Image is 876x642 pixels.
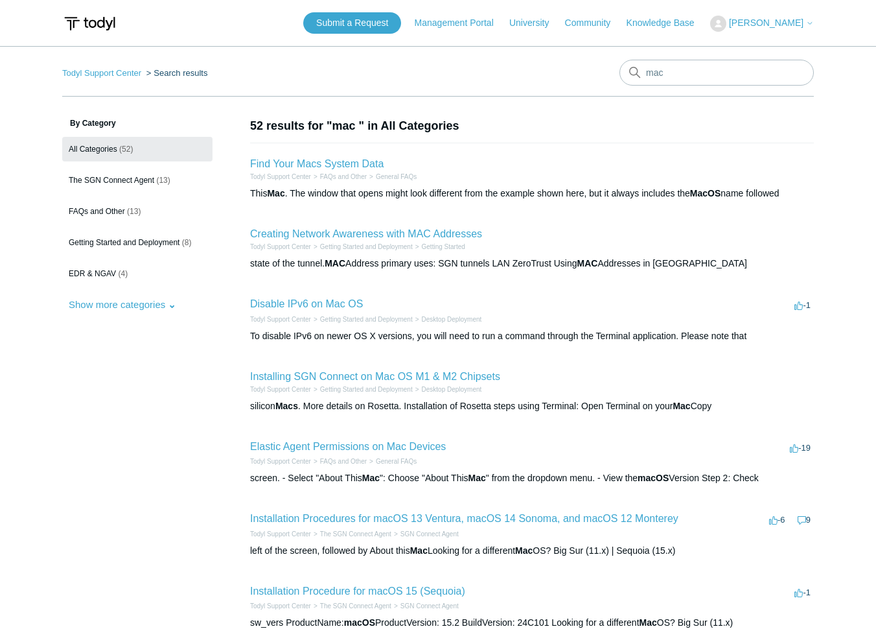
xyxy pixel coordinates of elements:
a: Todyl Support Center [250,602,311,610]
em: Mac [267,188,284,198]
h1: 52 results for "mac " in All Categories [250,117,814,135]
em: Macs [275,401,298,411]
li: Search results [144,68,208,78]
em: MAC [577,258,597,268]
a: Management Portal [415,16,507,30]
a: SGN Connect Agent [400,602,459,610]
span: The SGN Connect Agent [69,176,154,185]
li: General FAQs [367,457,417,466]
a: The SGN Connect Agent [320,530,391,538]
a: Submit a Request [303,12,401,34]
li: Todyl Support Center [250,172,311,182]
img: Todyl Support Center Help Center home page [62,12,117,36]
span: FAQs and Other [69,207,125,216]
a: Community [565,16,624,30]
a: Disable IPv6 on Mac OS [250,298,363,309]
span: (4) [118,269,128,278]
input: Search [619,60,814,86]
span: (52) [119,145,133,154]
a: Find Your Macs System Data [250,158,384,169]
a: Installing SGN Connect on Mac OS M1 & M2 Chipsets [250,371,500,382]
a: Getting Started and Deployment [320,386,413,393]
a: EDR & NGAV (4) [62,261,213,286]
div: state of the tunnel. Address primary uses: SGN tunnels LAN ZeroTrust Using Addresses in [GEOGRAPH... [250,257,814,270]
li: Todyl Support Center [250,529,311,539]
li: Todyl Support Center [250,457,311,466]
button: [PERSON_NAME] [710,16,814,32]
a: University [509,16,562,30]
a: SGN Connect Agent [400,530,459,538]
li: Getting Started and Deployment [311,242,413,252]
em: Mac [515,545,533,556]
li: Todyl Support Center [250,601,311,611]
a: Getting Started and Deployment [320,243,413,250]
a: Todyl Support Center [250,173,311,180]
em: Mac [640,617,657,628]
a: All Categories (52) [62,137,213,161]
a: Elastic Agent Permissions on Mac Devices [250,441,446,452]
li: Getting Started [413,242,465,252]
li: The SGN Connect Agent [311,601,391,611]
a: General FAQs [376,173,417,180]
span: (8) [182,238,192,247]
a: The SGN Connect Agent [320,602,391,610]
li: Todyl Support Center [250,315,311,324]
a: Getting Started and Deployment [320,316,413,323]
a: Todyl Support Center [250,386,311,393]
div: silicon . More details on Rosetta. Installation of Rosetta steps using Terminal: Open Terminal on... [250,399,814,413]
li: FAQs and Other [311,172,367,182]
a: FAQs and Other (13) [62,199,213,224]
div: screen. - Select "About This ": Choose "About This " from the dropdown menu. - View the Version S... [250,471,814,485]
li: FAQs and Other [311,457,367,466]
em: MAC [325,258,345,268]
a: Knowledge Base [627,16,708,30]
li: SGN Connect Agent [391,529,459,539]
em: macOS [638,473,669,483]
a: The SGN Connect Agent (13) [62,168,213,193]
li: General FAQs [367,172,417,182]
a: Todyl Support Center [250,458,311,465]
div: left of the screen, followed by About this Looking for a different OS? Big Sur (11.x) | Sequoia (... [250,544,814,558]
span: (13) [127,207,141,216]
a: Desktop Deployment [422,316,482,323]
a: Desktop Deployment [422,386,482,393]
span: -6 [769,515,785,525]
a: Todyl Support Center [250,243,311,250]
li: SGN Connect Agent [391,601,459,611]
a: Todyl Support Center [250,316,311,323]
li: Getting Started and Deployment [311,385,413,394]
span: -1 [794,588,811,597]
li: Desktop Deployment [413,385,482,394]
li: Desktop Deployment [413,315,482,324]
span: Getting Started and Deployment [69,238,179,247]
a: Todyl Support Center [62,68,141,78]
span: (13) [156,176,170,185]
a: Installation Procedures for macOS 13 Ventura, macOS 14 Sonoma, and macOS 12 Monterey [250,513,678,524]
em: Mac [673,401,690,411]
em: Mac [468,473,486,483]
li: Todyl Support Center [62,68,144,78]
div: sw_vers ProductName: ProductVersion: 15.2 BuildVersion: 24C101 Looking for a different OS? Big Su... [250,616,814,630]
h3: By Category [62,117,213,129]
div: To disable IPv6 on newer OS X versions, you will need to run a command through the Terminal appli... [250,329,814,343]
span: [PERSON_NAME] [729,18,803,28]
em: Mac [362,473,380,483]
li: Todyl Support Center [250,242,311,252]
a: FAQs and Other [320,173,367,180]
a: Todyl Support Center [250,530,311,538]
a: FAQs and Other [320,458,367,465]
span: All Categories [69,145,117,154]
li: Todyl Support Center [250,385,311,394]
a: Getting Started [422,243,465,250]
li: The SGN Connect Agent [311,529,391,539]
em: MacOS [690,188,720,198]
a: Getting Started and Deployment (8) [62,230,213,255]
span: -19 [790,443,811,453]
span: 9 [798,515,811,525]
em: Mac [410,545,428,556]
span: -1 [794,300,811,310]
a: General FAQs [376,458,417,465]
button: Show more categories [62,292,183,316]
span: EDR & NGAV [69,269,116,278]
em: macOS [344,617,375,628]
